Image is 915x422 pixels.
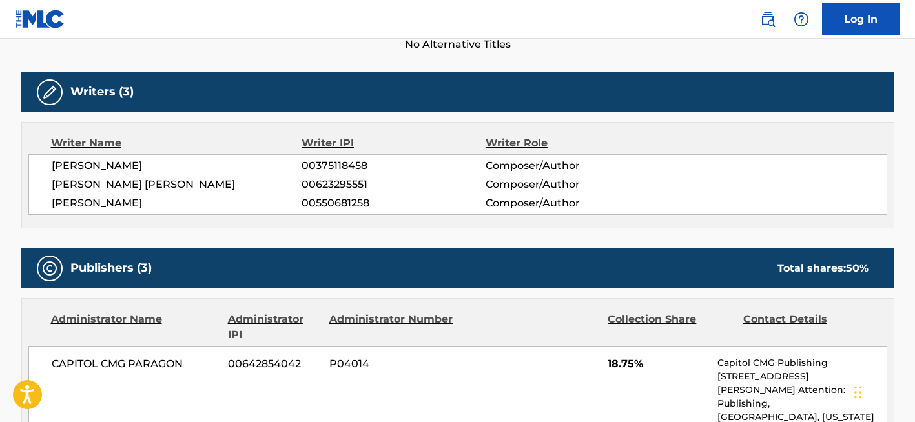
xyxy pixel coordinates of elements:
img: search [760,12,776,27]
div: Administrator IPI [228,312,320,343]
span: P04014 [329,356,455,372]
span: 00550681258 [302,196,485,211]
div: Collection Share [608,312,733,343]
a: Log In [822,3,900,35]
img: MLC Logo [15,10,65,28]
div: Arrastrar [854,373,862,412]
div: Contact Details [743,312,869,343]
img: help [794,12,809,27]
span: CAPITOL CMG PARAGON [52,356,219,372]
p: Capitol CMG Publishing [717,356,886,370]
span: [PERSON_NAME] [52,158,302,174]
span: [PERSON_NAME] [52,196,302,211]
iframe: Chat Widget [850,360,915,422]
div: Writer Name [51,136,302,151]
span: 00375118458 [302,158,485,174]
h5: Writers (3) [70,85,134,99]
span: Composer/Author [486,196,653,211]
span: Composer/Author [486,177,653,192]
span: Composer/Author [486,158,653,174]
div: Administrator Name [51,312,218,343]
span: 00623295551 [302,177,485,192]
span: 00642854042 [228,356,320,372]
span: No Alternative Titles [21,37,894,52]
span: 18.75% [608,356,708,372]
img: Writers [42,85,57,100]
div: Help [788,6,814,32]
span: 50 % [846,262,869,274]
div: Administrator Number [329,312,455,343]
div: Writer IPI [302,136,486,151]
div: Total shares: [777,261,869,276]
h5: Publishers (3) [70,261,152,276]
div: Writer Role [486,136,653,151]
p: [STREET_ADDRESS][PERSON_NAME] Attention: Publishing, [717,370,886,410]
div: Widget de chat [850,360,915,422]
a: Public Search [755,6,781,32]
img: Publishers [42,261,57,276]
span: [PERSON_NAME] [PERSON_NAME] [52,177,302,192]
